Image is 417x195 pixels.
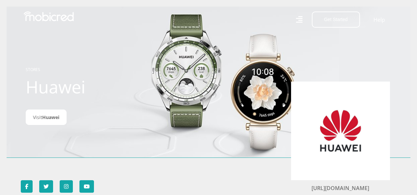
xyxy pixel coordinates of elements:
[301,91,380,170] img: Huawei
[26,110,67,125] a: VisitHuawei
[26,67,40,72] a: STORES
[21,180,33,193] a: Follow Huawei on Facebook
[24,12,74,21] img: Mobicred
[312,184,369,192] a: [URL][DOMAIN_NAME]
[60,180,73,193] a: Follow Huawei on Instagram
[373,15,385,24] a: Help
[79,180,94,193] a: Subscribe to Huawei on YouTube
[312,12,360,28] button: Get Started
[26,77,172,97] h1: Huawei
[39,180,53,193] a: Follow Huawei on Twitter
[42,114,59,120] span: Huawei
